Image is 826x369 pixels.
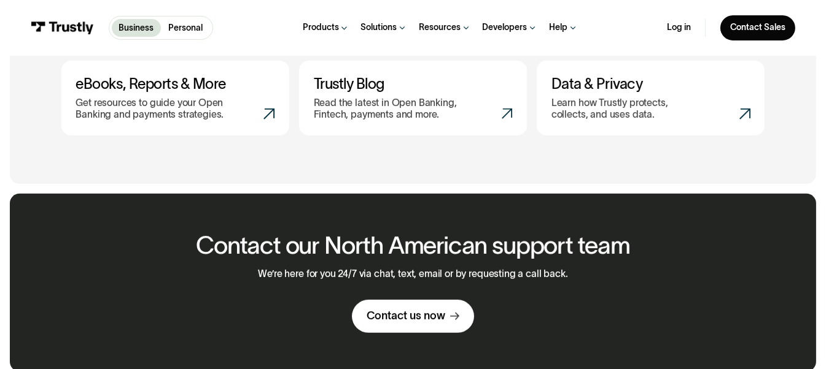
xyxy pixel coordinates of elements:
[76,97,241,121] p: Get resources to guide your Open Banking and payments strategies.
[549,22,567,33] div: Help
[360,22,397,33] div: Solutions
[482,22,527,33] div: Developers
[352,300,474,333] a: Contact us now
[31,21,94,35] img: Trustly Logo
[720,15,795,41] a: Contact Sales
[367,309,445,323] div: Contact us now
[258,268,567,280] p: We’re here for you 24/7 via chat, text, email or by requesting a call back.
[537,61,765,135] a: Data & PrivacyLearn how Trustly protects, collects, and uses data.
[61,61,289,135] a: eBooks, Reports & MoreGet resources to guide your Open Banking and payments strategies.
[161,19,210,37] a: Personal
[303,22,339,33] div: Products
[419,22,461,33] div: Resources
[551,97,699,121] p: Learn how Trustly protects, collects, and uses data.
[314,97,480,121] p: Read the latest in Open Banking, Fintech, payments and more.
[168,21,203,34] p: Personal
[119,21,154,34] p: Business
[112,19,162,37] a: Business
[667,22,691,33] a: Log in
[76,75,275,93] h3: eBooks, Reports & More
[299,61,527,135] a: Trustly BlogRead the latest in Open Banking, Fintech, payments and more.
[730,22,785,33] div: Contact Sales
[196,232,630,259] h2: Contact our North American support team
[551,75,750,93] h3: Data & Privacy
[314,75,513,93] h3: Trustly Blog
